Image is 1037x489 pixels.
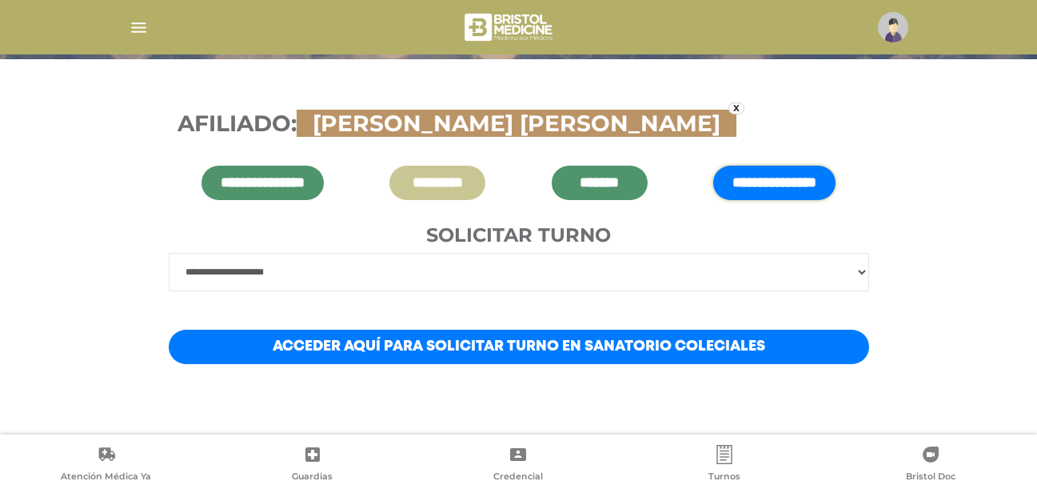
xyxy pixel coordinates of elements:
a: Acceder aquí para solicitar turno en Sanatorio Coleciales [169,330,869,364]
a: Atención Médica Ya [3,445,209,486]
img: bristol-medicine-blanco.png [462,8,557,46]
span: Turnos [708,471,740,485]
a: x [728,102,744,114]
span: Atención Médica Ya [61,471,151,485]
span: [PERSON_NAME] [PERSON_NAME] [305,110,728,137]
span: Guardias [292,471,333,485]
a: Guardias [209,445,416,486]
img: Cober_menu-lines-white.svg [129,18,149,38]
span: Bristol Doc [906,471,955,485]
a: Bristol Doc [828,445,1034,486]
h4: Solicitar turno [169,224,869,247]
a: Credencial [416,445,622,486]
a: Turnos [621,445,828,486]
img: profile-placeholder.svg [878,12,908,42]
span: Credencial [493,471,543,485]
h3: Afiliado: [177,110,860,138]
